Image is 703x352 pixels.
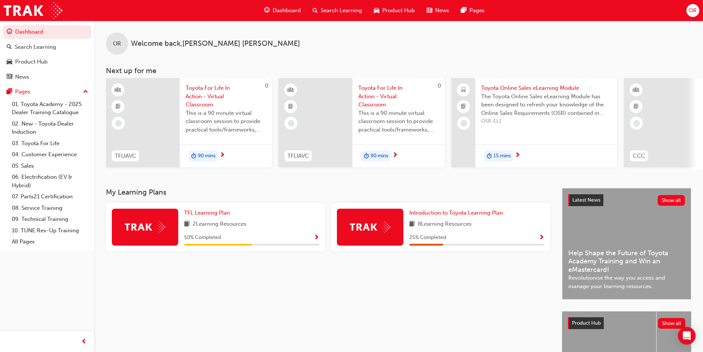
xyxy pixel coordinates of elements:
[9,191,91,202] a: 07. Parts21 Certification
[288,102,293,112] span: booktick-icon
[562,188,691,300] a: Latest NewsShow allHelp Shape the Future of Toyota Academy Training and Win an eMastercard!Revolu...
[314,235,319,241] span: Show Progress
[115,152,136,160] span: TFLIAVC
[191,151,196,161] span: duration-icon
[9,202,91,214] a: 08. Service Training
[358,84,439,109] span: Toyota For Life In Action - Virtual Classroom
[287,152,309,160] span: TFLIAVC
[3,85,91,99] button: Pages
[461,6,466,15] span: pages-icon
[15,43,56,51] div: Search Learning
[131,40,300,48] span: Welcome back , [PERSON_NAME] [PERSON_NAME]
[7,59,12,65] span: car-icon
[265,82,268,89] span: 0
[125,221,165,233] img: Trak
[568,249,685,274] span: Help Shape the Future of Toyota Academy Training and Win an eMastercard!
[515,152,520,159] span: next-icon
[184,233,221,242] span: 50 % Completed
[3,24,91,85] button: DashboardSearch LearningProduct HubNews
[572,197,600,203] span: Latest News
[106,78,272,167] a: 0TFLIAVCToyota For Life In Action - Virtual ClassroomThis is a 90 minute virtual classroom sessio...
[481,84,611,92] span: Toyota Online Sales eLearning Module
[461,102,466,112] span: booktick-icon
[258,3,307,18] a: guage-iconDashboard
[374,6,379,15] span: car-icon
[307,3,368,18] a: search-iconSearch Learning
[568,194,685,206] a: Latest NewsShow all
[455,3,490,18] a: pages-iconPages
[364,151,369,161] span: duration-icon
[3,70,91,84] a: News
[321,6,362,15] span: Search Learning
[184,209,233,217] a: TFL Learning Plan
[461,85,466,95] span: laptop-icon
[461,120,467,127] span: learningRecordVerb_NONE-icon
[438,82,441,89] span: 0
[106,188,550,196] h3: My Learning Plans
[469,6,485,15] span: Pages
[3,25,91,39] a: Dashboard
[279,78,445,167] a: 0TFLIAVCToyota For Life In Action - Virtual ClassroomThis is a 90 minute virtual classroom sessio...
[7,44,12,51] span: search-icon
[186,109,266,134] span: This is a 90 minute virtual classroom session to provide practical tools/frameworks, behaviours a...
[382,6,415,15] span: Product Hub
[539,235,544,241] span: Show Progress
[314,233,319,242] button: Show Progress
[487,151,492,161] span: duration-icon
[358,109,439,134] span: This is a 90 minute virtual classroom session to provide practical tools/frameworks, behaviours a...
[409,209,503,216] span: Introduction to Toyota Learning Plan
[186,84,266,109] span: Toyota For Life In Action - Virtual Classroom
[689,6,697,15] span: OR
[568,317,685,329] a: Product HubShow all
[451,78,617,167] a: Toyota Online Sales eLearning ModuleThe Toyota Online Sales eLearning Module has been designed to...
[409,220,415,229] span: book-icon
[184,209,230,216] span: TFL Learning Plan
[3,40,91,54] a: Search Learning
[9,118,91,138] a: 02. New - Toyota Dealer Induction
[371,152,388,160] span: 90 mins
[634,102,639,112] span: booktick-icon
[9,149,91,160] a: 04. Customer Experience
[481,92,611,117] span: The Toyota Online Sales eLearning Module has been designed to refresh your knowledge of the Onlin...
[288,85,293,95] span: learningResourceType_INSTRUCTOR_LED-icon
[7,29,12,35] span: guage-icon
[481,117,611,126] span: OSR-EL1
[113,40,121,48] span: OR
[81,337,87,346] span: prev-icon
[686,4,699,17] button: OR
[539,233,544,242] button: Show Progress
[7,89,12,95] span: pages-icon
[116,102,121,112] span: booktick-icon
[83,87,88,97] span: up-icon
[633,152,645,160] span: CCC
[9,160,91,172] a: 05. Sales
[493,152,511,160] span: 15 mins
[4,2,62,19] img: Trak
[568,274,685,290] span: Revolutionise the way you access and manage your learning resources.
[392,152,398,159] span: next-icon
[368,3,421,18] a: car-iconProduct Hub
[9,99,91,118] a: 01. Toyota Academy - 2025 Dealer Training Catalogue
[9,171,91,191] a: 06. Electrification (EV & Hybrid)
[435,6,449,15] span: News
[9,138,91,149] a: 03. Toyota For Life
[633,120,640,127] span: learningRecordVerb_NONE-icon
[409,209,506,217] a: Introduction to Toyota Learning Plan
[3,55,91,69] a: Product Hub
[409,233,446,242] span: 25 % Completed
[15,58,48,66] div: Product Hub
[220,152,225,159] span: next-icon
[15,73,29,81] div: News
[288,120,294,127] span: learningRecordVerb_NONE-icon
[313,6,318,15] span: search-icon
[418,220,472,229] span: 8 Learning Resources
[427,6,432,15] span: news-icon
[350,221,390,233] img: Trak
[264,6,270,15] span: guage-icon
[15,88,30,96] div: Pages
[94,66,703,75] h3: Next up for me
[184,220,190,229] span: book-icon
[198,152,216,160] span: 90 mins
